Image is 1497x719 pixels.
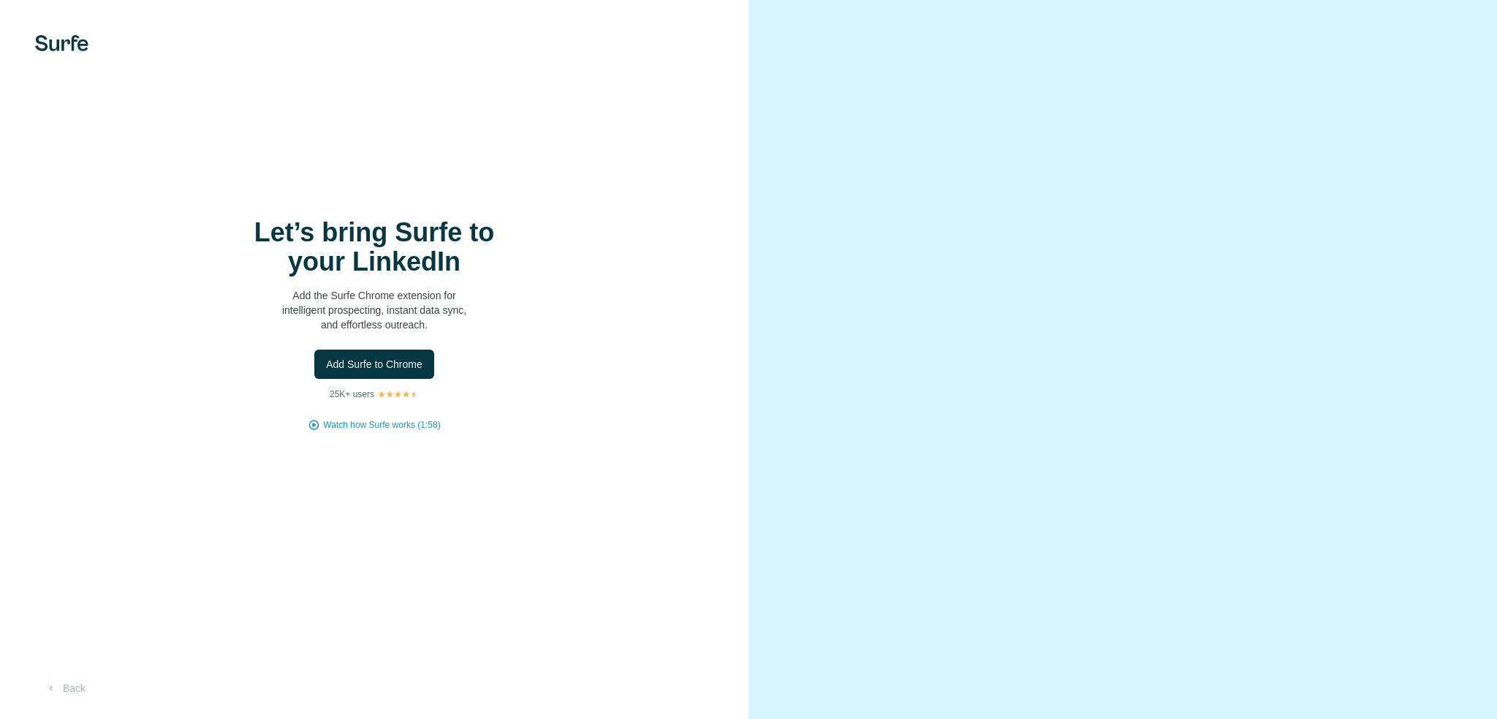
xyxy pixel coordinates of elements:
[377,390,419,399] img: Rating Stars
[228,288,520,332] p: Add the Surfe Chrome extension for intelligent prospecting, instant data sync, and effortless out...
[314,350,434,379] button: Add Surfe to Chrome
[228,218,520,276] h1: Let’s bring Surfe to your LinkedIn
[35,675,96,701] button: Back
[326,357,422,372] span: Add Surfe to Chrome
[35,35,88,51] img: Surfe's logo
[323,418,440,432] button: Watch how Surfe works (1:58)
[330,388,374,401] p: 25K+ users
